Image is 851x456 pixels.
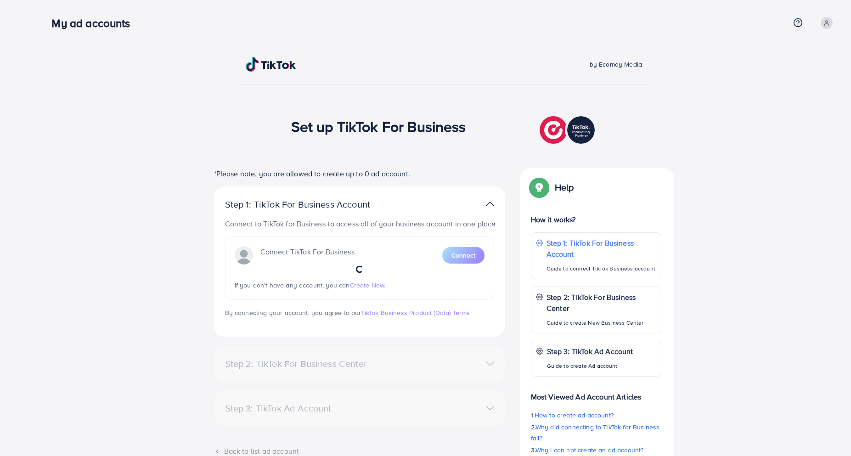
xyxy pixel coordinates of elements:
[531,384,661,402] p: Most Viewed Ad Account Articles
[486,197,494,211] img: TikTok partner
[531,445,661,456] p: 3.
[225,199,400,210] p: Step 1: TikTok For Business Account
[246,57,296,72] img: TikTok
[531,422,661,444] p: 2.
[547,346,633,357] p: Step 3: TikTok Ad Account
[531,179,547,196] img: Popup guide
[547,263,656,274] p: Guide to connect TikTok Business account
[547,292,656,314] p: Step 2: TikTok For Business Center
[535,411,614,420] span: How to create ad account?
[547,360,633,372] p: Guide to create Ad account
[590,60,642,69] span: by Ecomdy Media
[540,114,597,146] img: TikTok partner
[531,410,661,421] p: 1.
[214,168,505,179] p: *Please note, you are allowed to create up to 0 ad account.
[535,445,644,455] span: Why I can not create an ad account?
[291,118,466,135] h1: Set up TikTok For Business
[547,237,656,259] p: Step 1: TikTok For Business Account
[51,17,137,30] h3: My ad accounts
[555,182,574,193] p: Help
[531,214,661,225] p: How it works?
[531,422,660,443] span: Why did connecting to TikTok for Business fail?
[547,317,656,328] p: Guide to create New Business Center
